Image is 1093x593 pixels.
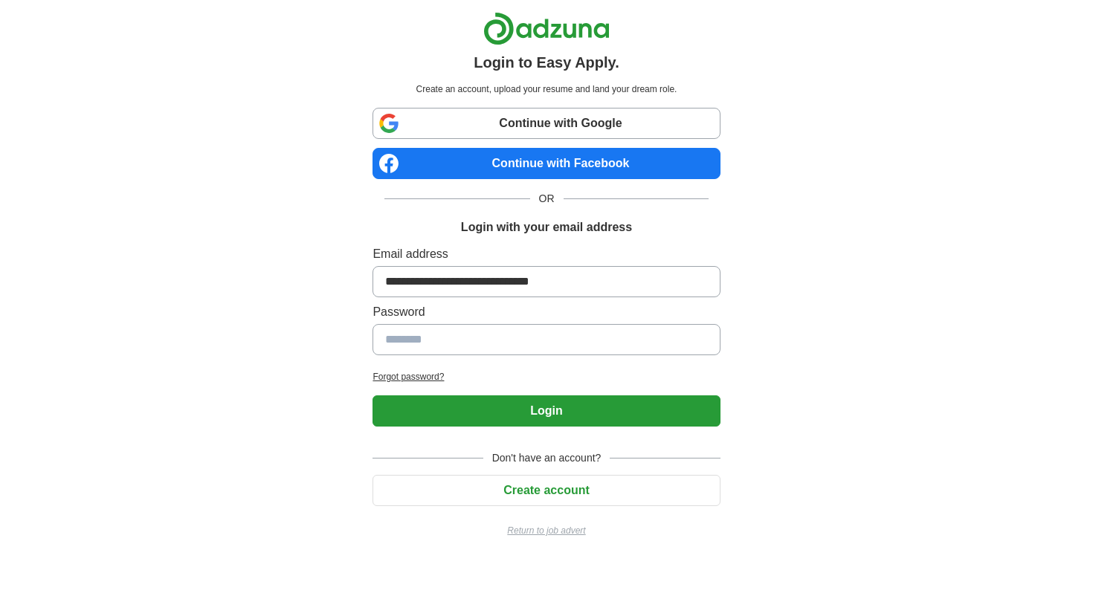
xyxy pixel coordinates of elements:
button: Login [373,395,720,427]
label: Email address [373,245,720,263]
a: Create account [373,484,720,496]
label: Password [373,303,720,321]
span: Don't have an account? [483,450,610,466]
button: Create account [373,475,720,506]
h1: Login to Easy Apply. [474,51,619,74]
h1: Login with your email address [461,218,632,236]
p: Create an account, upload your resume and land your dream role. [375,82,717,96]
img: Adzuna logo [483,12,610,45]
a: Return to job advert [373,524,720,537]
a: Continue with Google [373,108,720,139]
a: Forgot password? [373,370,720,383]
a: Continue with Facebook [373,148,720,179]
span: OR [530,191,564,207]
